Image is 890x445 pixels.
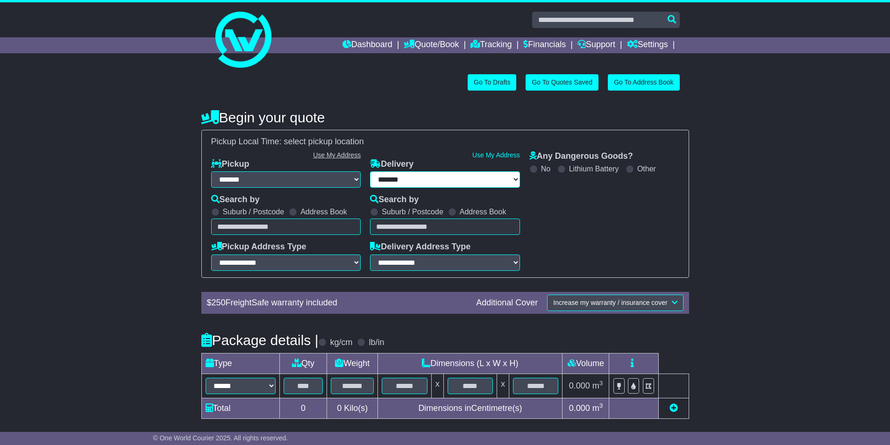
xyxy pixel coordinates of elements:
td: Dimensions (L x W x H) [378,353,562,374]
a: Quote/Book [404,37,459,53]
a: Tracking [470,37,512,53]
label: Search by [370,195,419,205]
label: Delivery [370,159,413,170]
h4: Package details | [201,332,319,348]
td: Total [201,398,279,418]
span: m [592,403,603,413]
label: Suburb / Postcode [223,207,285,216]
td: Type [201,353,279,374]
sup: 3 [599,402,603,409]
span: 250 [212,298,226,307]
label: Lithium Battery [569,164,619,173]
label: Other [637,164,656,173]
a: Go To Drafts [468,74,516,91]
td: Weight [327,353,378,374]
label: Delivery Address Type [370,242,470,252]
label: Any Dangerous Goods? [529,151,633,162]
div: Pickup Local Time: [206,137,684,147]
td: Dimensions in Centimetre(s) [378,398,562,418]
td: x [497,374,509,398]
label: Address Book [460,207,506,216]
td: Kilo(s) [327,398,378,418]
a: Financials [523,37,566,53]
span: 0.000 [569,381,590,390]
span: Increase my warranty / insurance cover [553,299,667,306]
a: Use My Address [313,151,361,159]
sup: 3 [599,380,603,387]
span: select pickup location [284,137,364,146]
a: Dashboard [342,37,392,53]
label: Search by [211,195,260,205]
span: 0.000 [569,403,590,413]
td: Volume [562,353,609,374]
a: Add new item [669,403,678,413]
label: Suburb / Postcode [382,207,443,216]
label: kg/cm [330,338,352,348]
span: © One World Courier 2025. All rights reserved. [153,434,288,442]
a: Settings [627,37,668,53]
div: $ FreightSafe warranty included [202,298,472,308]
td: 0 [279,398,327,418]
td: Qty [279,353,327,374]
span: m [592,381,603,390]
label: lb/in [369,338,384,348]
a: Go To Address Book [608,74,679,91]
label: No [541,164,550,173]
td: x [431,374,443,398]
div: Additional Cover [471,298,542,308]
a: Use My Address [472,151,520,159]
button: Increase my warranty / insurance cover [547,295,683,311]
span: 0 [337,403,342,413]
label: Address Book [300,207,347,216]
h4: Begin your quote [201,110,689,125]
label: Pickup Address Type [211,242,306,252]
label: Pickup [211,159,249,170]
a: Go To Quotes Saved [526,74,598,91]
a: Support [577,37,615,53]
